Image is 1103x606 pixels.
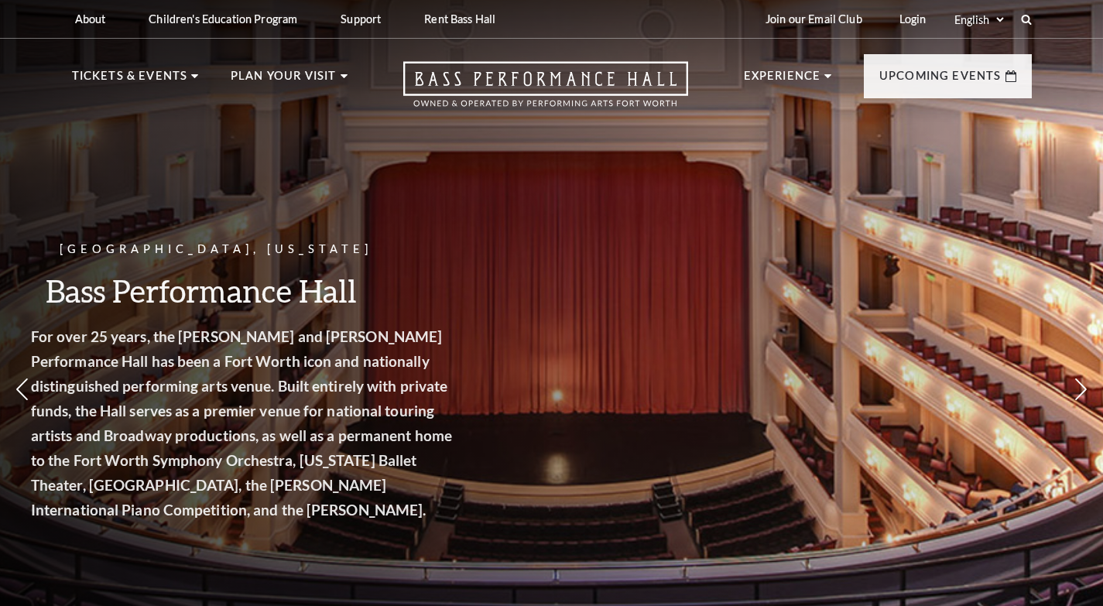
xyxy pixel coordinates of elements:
[66,271,492,310] h3: Bass Performance Hall
[75,12,106,26] p: About
[66,327,487,519] strong: For over 25 years, the [PERSON_NAME] and [PERSON_NAME] Performance Hall has been a Fort Worth ico...
[66,240,492,259] p: [GEOGRAPHIC_DATA], [US_STATE]
[341,12,381,26] p: Support
[149,12,297,26] p: Children's Education Program
[879,67,1002,94] p: Upcoming Events
[72,67,188,94] p: Tickets & Events
[424,12,495,26] p: Rent Bass Hall
[744,67,821,94] p: Experience
[231,67,337,94] p: Plan Your Visit
[951,12,1006,27] select: Select:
